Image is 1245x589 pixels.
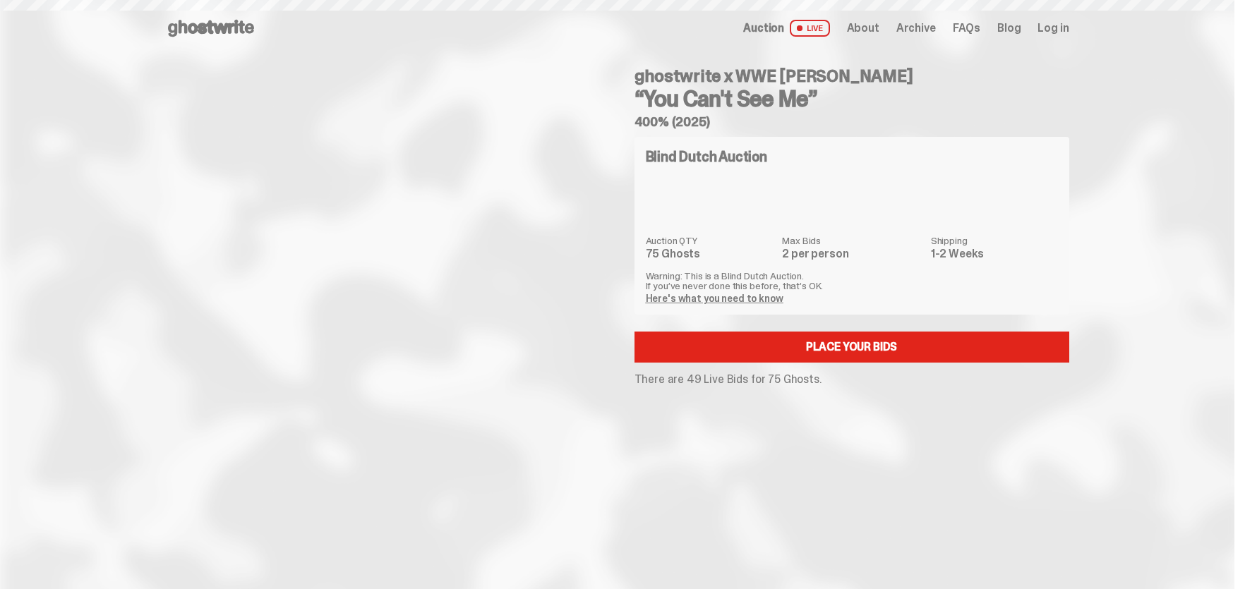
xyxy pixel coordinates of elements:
[997,23,1021,34] a: Blog
[646,150,767,164] h4: Blind Dutch Auction
[743,20,829,37] a: Auction LIVE
[634,87,1069,110] h3: “You Can't See Me”
[931,236,1058,245] dt: Shipping
[847,23,879,34] a: About
[782,236,922,245] dt: Max Bids
[1037,23,1069,34] a: Log in
[634,68,1069,85] h4: ghostwrite x WWE [PERSON_NAME]
[931,248,1058,260] dd: 1-2 Weeks
[790,20,830,37] span: LIVE
[646,248,774,260] dd: 75 Ghosts
[646,236,774,245] dt: Auction QTY
[634,374,1069,385] p: There are 49 Live Bids for 75 Ghosts.
[634,332,1069,363] a: Place your Bids
[743,23,784,34] span: Auction
[782,248,922,260] dd: 2 per person
[646,292,783,305] a: Here's what you need to know
[896,23,936,34] a: Archive
[634,116,1069,128] h5: 400% (2025)
[953,23,980,34] a: FAQs
[646,271,1058,291] p: Warning: This is a Blind Dutch Auction. If you’ve never done this before, that’s OK.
